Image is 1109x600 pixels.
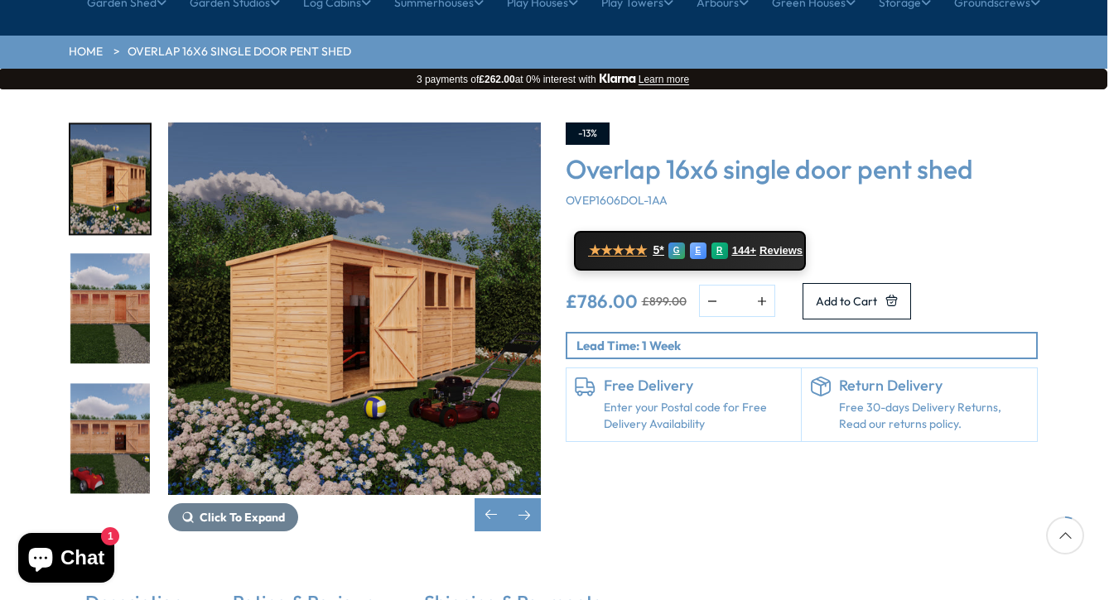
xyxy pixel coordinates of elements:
[759,244,803,257] span: Reviews
[566,292,638,310] ins: £786.00
[576,337,1036,354] p: Lead Time: 1 Week
[69,122,152,236] div: 2 / 8
[475,498,508,531] div: Previous slide
[128,44,351,60] a: Overlap 16x6 single door pent shed
[604,377,793,395] h6: Free Delivery
[13,533,119,587] inbox-online-store-chat: Shopify online store chat
[566,153,1038,185] h3: Overlap 16x6 single door pent shed
[839,377,1029,395] h6: Return Delivery
[200,510,285,525] span: Click To Expand
[70,383,150,493] img: Overlap_Pent_16x6_win_Garden_FRONT_Life_200x200.jpg
[70,124,150,234] img: Overlap_Pent_16x6_win_Garden_LH_swap_200x200.jpg
[168,122,541,495] img: Overlap 16x6 single door pent shed
[668,242,685,259] div: G
[69,44,103,60] a: HOME
[690,242,706,259] div: E
[574,231,806,271] a: ★★★★★ 5* G E R 144+ Reviews
[642,295,687,307] del: £899.00
[566,193,668,208] span: OVEP1606DOL-1AA
[70,254,150,364] img: Overlap_Pent_16x6_win_Garden_FRONT_OPEN_200x200.jpg
[589,242,647,258] span: ★★★★★
[803,283,911,319] button: Add to Cart
[69,252,152,366] div: 3 / 8
[566,122,610,145] div: -13%
[711,242,728,259] div: R
[508,498,541,531] div: Next slide
[732,244,756,257] span: 144+
[69,382,152,495] div: 4 / 8
[839,400,1029,432] p: Free 30-days Delivery Returns, Read our returns policy.
[168,503,298,531] button: Click To Expand
[168,122,541,531] div: 2 / 8
[816,295,877,307] span: Add to Cart
[604,400,793,432] a: Enter your Postal code for Free Delivery Availability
